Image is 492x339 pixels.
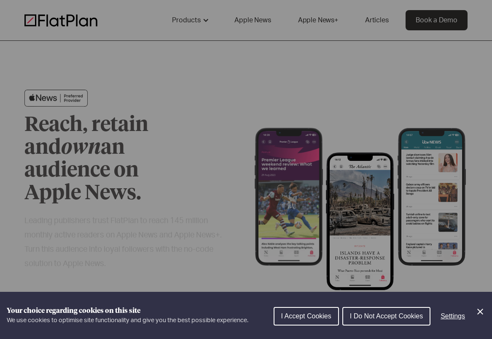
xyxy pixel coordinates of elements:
span: I Do Not Accept Cookies [350,312,423,320]
button: Close Cookie Control [475,307,485,317]
span: I Accept Cookies [281,312,331,320]
button: I Accept Cookies [274,307,339,326]
p: We use cookies to optimise site functionality and give you the best possible experience. [7,316,248,325]
h1: Your choice regarding cookies on this site [7,306,248,316]
span: Settings [441,312,465,320]
button: Settings [434,308,472,325]
button: I Do Not Accept Cookies [342,307,430,326]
